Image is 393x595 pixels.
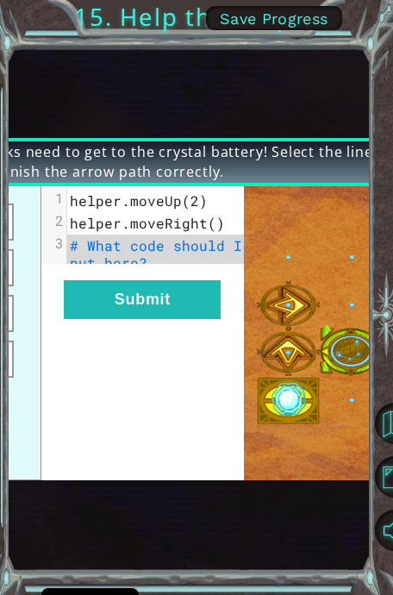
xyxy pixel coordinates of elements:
span: Save Progress [220,9,328,28]
div: 2 [41,212,66,229]
span: # What code should I put here? [70,236,251,272]
span: helper.moveUp(2) [70,191,208,210]
button: Submit [64,280,221,319]
span: helper.moveRight() [70,214,225,232]
div: 3 [41,235,66,252]
div: 1 [41,190,66,207]
button: Save Progress [206,6,342,30]
a: Back to Map [375,397,393,450]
